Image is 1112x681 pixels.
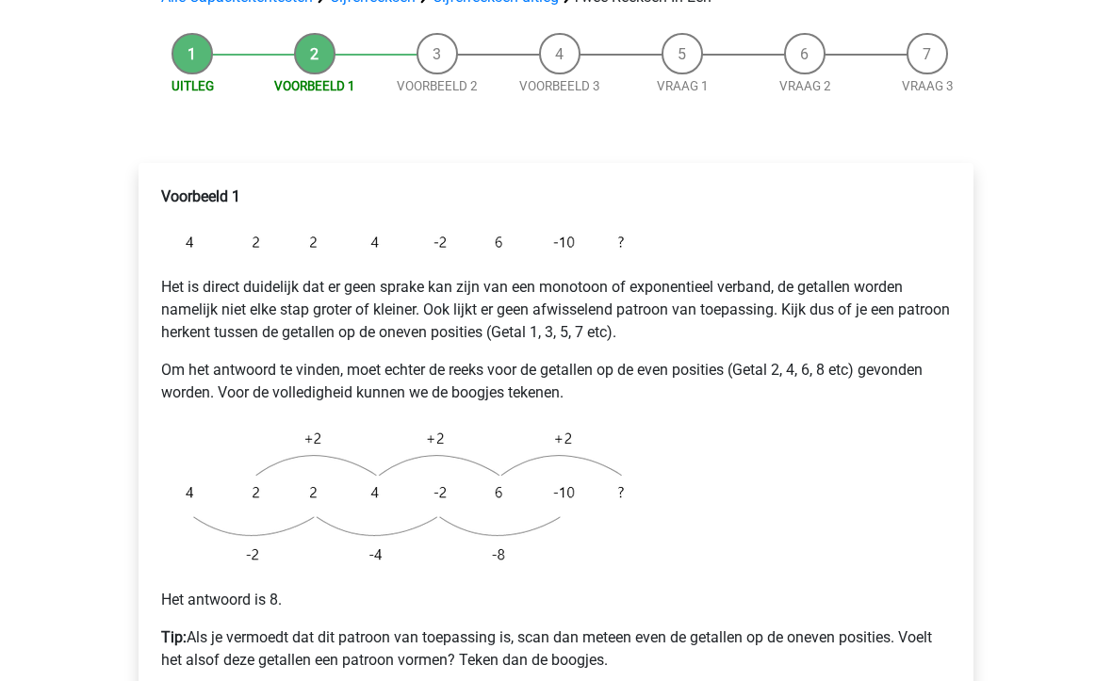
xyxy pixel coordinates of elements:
[397,80,478,94] a: Voorbeeld 2
[161,224,632,262] img: Intertwinging_example_1.png
[161,420,632,575] img: Intertwinging_example_1_2.png
[902,80,954,94] a: Vraag 3
[161,629,187,647] b: Tip:
[161,277,951,345] p: Het is direct duidelijk dat er geen sprake kan zijn van een monotoon of exponentieel verband, de ...
[274,80,355,94] a: Voorbeeld 1
[161,188,240,206] b: Voorbeeld 1
[161,590,951,612] p: Het antwoord is 8.
[519,80,600,94] a: Voorbeeld 3
[161,627,951,673] p: Als je vermoedt dat dit patroon van toepassing is, scan dan meteen even de getallen op de oneven ...
[779,80,831,94] a: Vraag 2
[161,360,951,405] p: Om het antwoord te vinden, moet echter de reeks voor de getallen op de even posities (Getal 2, 4,...
[172,80,214,94] a: Uitleg
[657,80,709,94] a: Vraag 1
